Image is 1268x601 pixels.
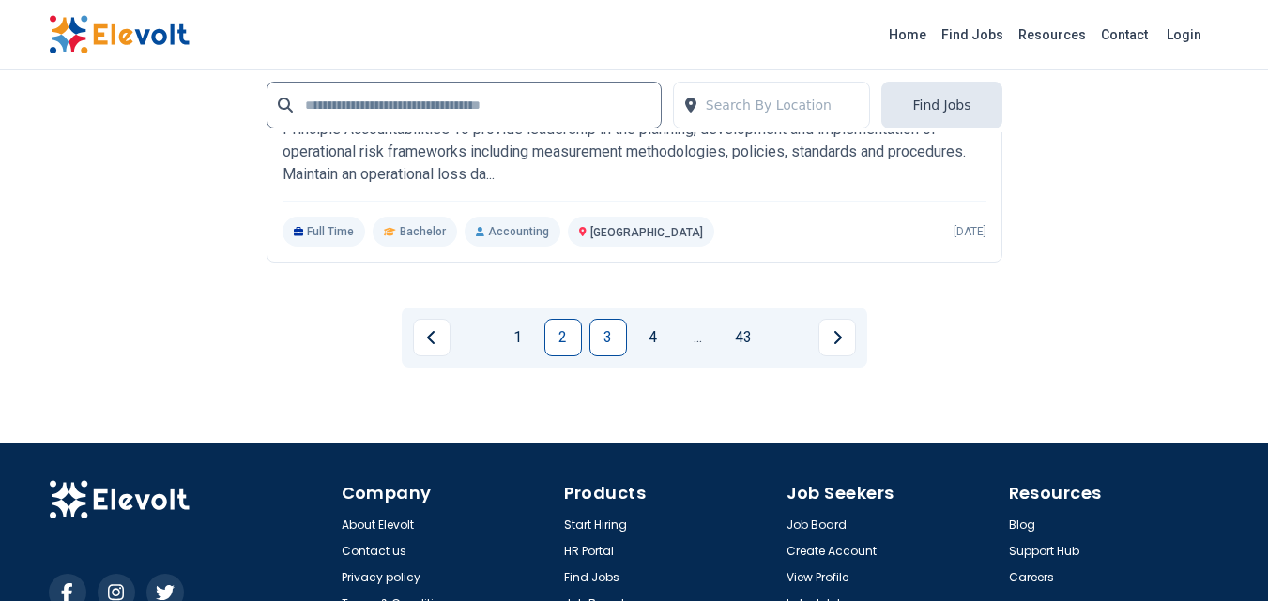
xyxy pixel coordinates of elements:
[342,518,414,533] a: About Elevolt
[544,319,582,356] a: Page 2 is your current page
[342,570,420,585] a: Privacy policy
[49,480,190,519] img: Elevolt
[1009,480,1220,506] h4: Resources
[934,20,1011,50] a: Find Jobs
[342,480,553,506] h4: Company
[564,570,619,585] a: Find Jobs
[881,20,934,50] a: Home
[787,518,847,533] a: Job Board
[725,319,762,356] a: Page 43
[787,480,998,506] h4: Job Seekers
[1011,20,1093,50] a: Resources
[881,82,1001,128] button: Find Jobs
[634,319,672,356] a: Page 4
[787,570,848,585] a: View Profile
[1155,16,1213,53] a: Login
[590,226,703,239] span: [GEOGRAPHIC_DATA]
[1093,20,1155,50] a: Contact
[787,544,877,559] a: Create Account
[413,319,856,356] ul: Pagination
[564,480,775,506] h4: Products
[1174,511,1268,601] iframe: Chat Widget
[564,544,614,559] a: HR Portal
[680,319,717,356] a: Jump forward
[1009,544,1079,559] a: Support Hub
[465,217,560,247] p: Accounting
[818,319,856,356] a: Next page
[49,15,190,54] img: Elevolt
[342,544,406,559] a: Contact us
[283,118,986,186] p: Principle Accountabilities To provide leadership in the planning, development and implementation ...
[499,319,537,356] a: Page 1
[283,217,366,247] p: Full Time
[1009,518,1035,533] a: Blog
[400,224,446,239] span: Bachelor
[413,319,451,356] a: Previous page
[564,518,627,533] a: Start Hiring
[954,224,986,239] p: [DATE]
[1009,570,1054,585] a: Careers
[283,60,986,247] a: HF GroupManager Operational RiskHF GroupPrinciple Accountabilities To provide leadership in the p...
[589,319,627,356] a: Page 3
